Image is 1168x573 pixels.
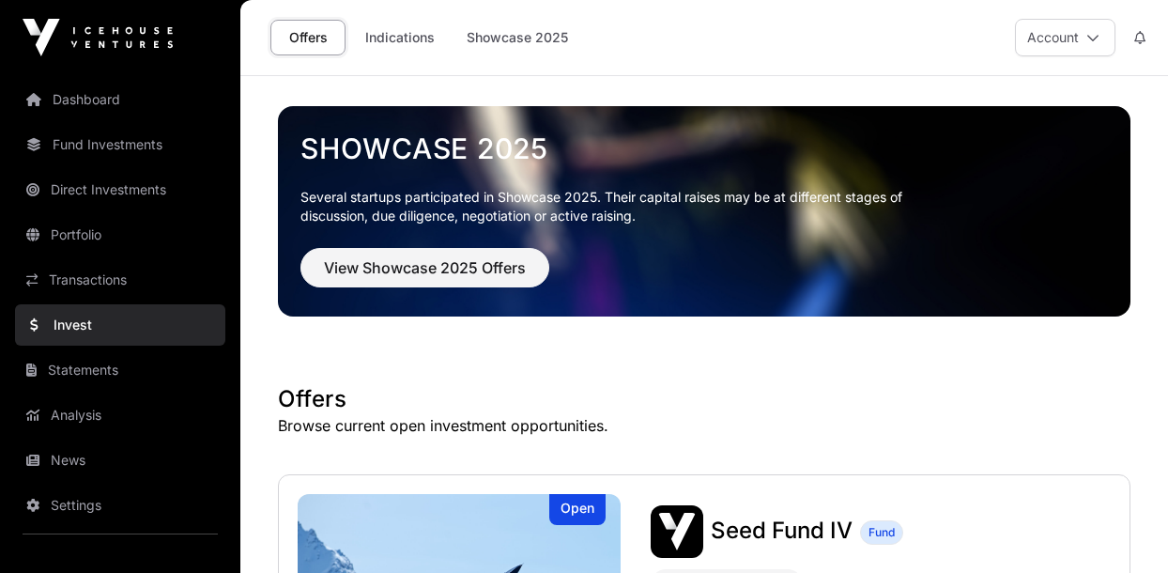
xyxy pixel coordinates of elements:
a: View Showcase 2025 Offers [300,267,549,286]
a: Dashboard [15,79,225,120]
a: Settings [15,485,225,526]
p: Several startups participated in Showcase 2025. Their capital raises may be at different stages o... [300,188,931,225]
span: View Showcase 2025 Offers [324,256,526,279]
a: Direct Investments [15,169,225,210]
button: View Showcase 2025 Offers [300,248,549,287]
a: Showcase 2025 [454,20,580,55]
img: Showcase 2025 [278,106,1130,317]
a: Indications [353,20,447,55]
span: Fund [868,525,895,540]
p: Browse current open investment opportunities. [278,414,1130,437]
img: Seed Fund IV [651,505,703,558]
a: Invest [15,304,225,346]
h1: Offers [278,384,1130,414]
a: Fund Investments [15,124,225,165]
a: Portfolio [15,214,225,256]
a: News [15,440,225,481]
button: Account [1015,19,1115,56]
div: Open [549,494,606,525]
img: Icehouse Ventures Logo [23,19,173,56]
a: Transactions [15,259,225,301]
a: Showcase 2025 [300,132,1108,165]
span: Seed Fund IV [711,517,853,544]
a: Offers [270,20,346,55]
a: Seed Fund IV [711,519,853,544]
a: Statements [15,349,225,391]
a: Analysis [15,395,225,436]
